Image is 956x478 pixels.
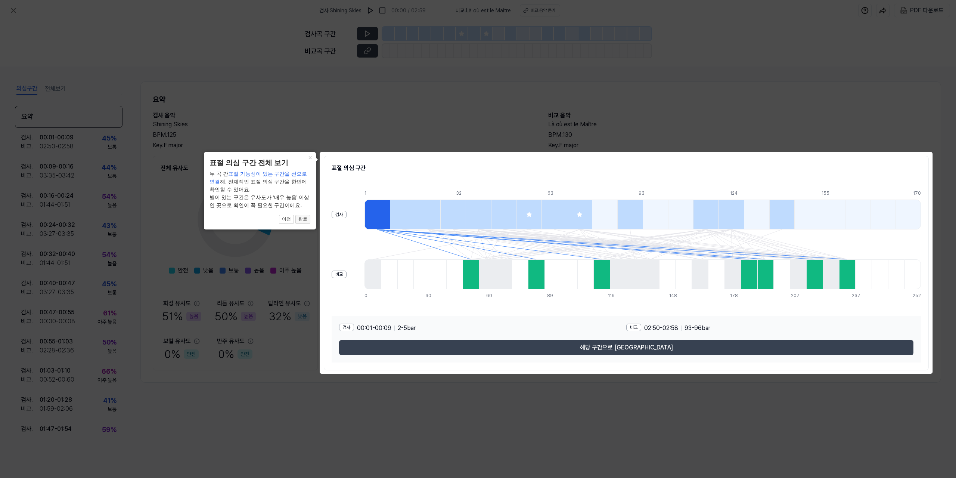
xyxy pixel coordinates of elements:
div: 63 [547,190,573,197]
div: 두 곡 간 해, 전체적인 표절 의심 구간을 한번에 확인할 수 있어요. 별이 있는 구간은 유사도가 ‘매우 높음’ 이상인 곳으로 확인이 꼭 필요한 구간이에요. [209,170,310,209]
div: 60 [486,292,503,299]
span: 00:01 - 00:09 [357,324,391,333]
div: 155 [822,190,847,197]
div: 207 [791,292,807,299]
div: 비교 [626,324,641,331]
div: 237 [852,292,868,299]
span: 93 - 96 bar [685,324,710,333]
div: 검사 [339,324,354,331]
div: 검사 [332,211,347,218]
div: 비교 [332,271,347,278]
div: 252 [913,292,921,299]
div: 1 [364,190,390,197]
h2: 표절 의심 구간 [332,164,921,173]
button: Close [304,152,316,163]
div: 0 [364,292,381,299]
button: 완료 [295,215,310,224]
div: 178 [730,292,747,299]
div: 32 [456,190,481,197]
div: 119 [608,292,624,299]
button: 이전 [279,215,294,224]
div: 93 [639,190,664,197]
div: 170 [913,190,921,197]
header: 표절 의심 구간 전체 보기 [209,158,310,169]
div: 89 [547,292,564,299]
div: 30 [425,292,442,299]
button: 해당 구간으로 [GEOGRAPHIC_DATA] [339,340,913,355]
span: 표절 가능성이 있는 구간을 선으로 연결 [209,171,307,185]
div: 124 [730,190,755,197]
div: 148 [669,292,686,299]
span: 2 - 5 bar [398,324,416,333]
span: 02:50 - 02:58 [644,324,678,333]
